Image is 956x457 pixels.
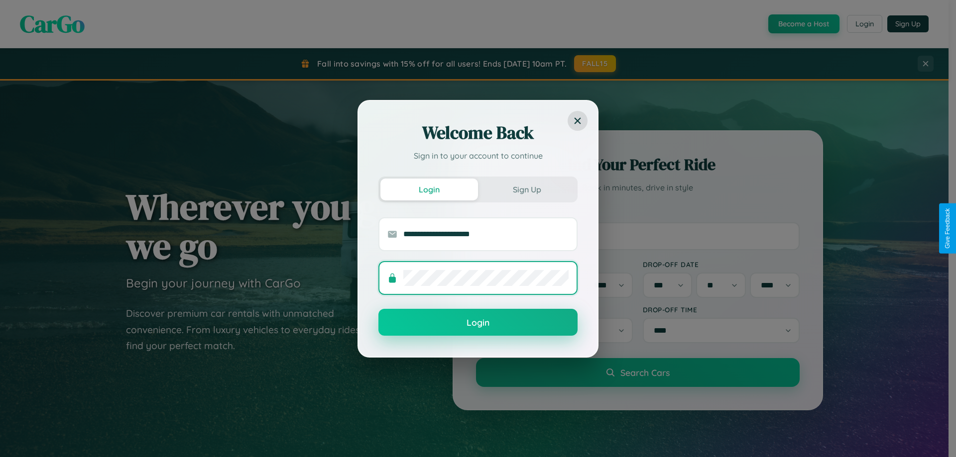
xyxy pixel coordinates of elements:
h2: Welcome Back [378,121,578,145]
button: Login [380,179,478,200]
button: Sign Up [478,179,576,200]
button: Login [378,309,578,336]
div: Give Feedback [944,208,951,249]
p: Sign in to your account to continue [378,150,578,162]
